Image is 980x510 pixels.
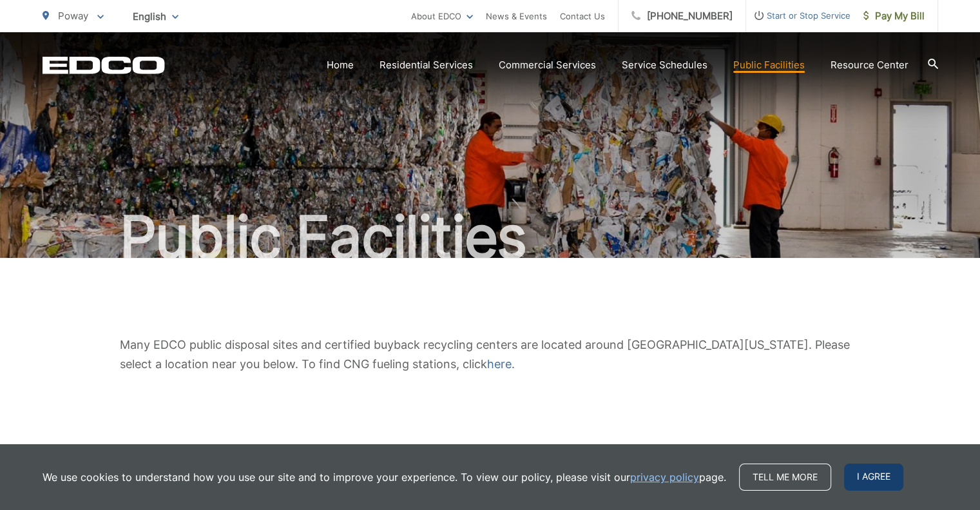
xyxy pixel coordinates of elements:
a: Residential Services [380,57,473,73]
p: We use cookies to understand how you use our site and to improve your experience. To view our pol... [43,469,726,485]
a: Public Facilities [733,57,805,73]
span: I agree [844,464,903,491]
a: privacy policy [630,469,699,485]
h1: Public Facilities [43,205,938,270]
a: Home [327,57,354,73]
a: Service Schedules [622,57,707,73]
a: here [487,355,512,374]
span: Pay My Bill [863,8,925,24]
a: Resource Center [831,57,908,73]
a: Commercial Services [499,57,596,73]
a: About EDCO [411,8,473,24]
span: Many EDCO public disposal sites and certified buyback recycling centers are located around [GEOGR... [120,338,850,371]
a: News & Events [486,8,547,24]
a: Contact Us [560,8,605,24]
span: English [123,5,188,28]
a: EDCD logo. Return to the homepage. [43,56,165,74]
span: Poway [58,10,88,22]
a: Tell me more [739,464,831,491]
